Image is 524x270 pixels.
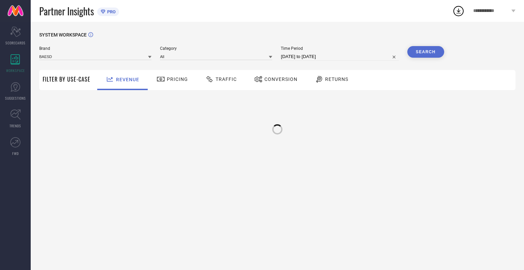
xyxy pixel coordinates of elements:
span: Pricing [167,76,188,82]
span: Returns [325,76,348,82]
span: PRO [105,9,116,14]
input: Select time period [281,53,398,61]
span: FWD [12,151,19,156]
span: Time Period [281,46,398,51]
span: Revenue [116,77,139,82]
span: Traffic [216,76,237,82]
span: Partner Insights [39,4,94,18]
div: Open download list [452,5,465,17]
button: Search [407,46,444,58]
span: Filter By Use-Case [43,75,90,83]
span: Brand [39,46,151,51]
span: SUGGESTIONS [5,96,26,101]
span: Conversion [264,76,297,82]
span: SCORECARDS [5,40,26,45]
span: WORKSPACE [6,68,25,73]
span: TRENDS [10,123,21,128]
span: SYSTEM WORKSPACE [39,32,87,38]
span: Category [160,46,272,51]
